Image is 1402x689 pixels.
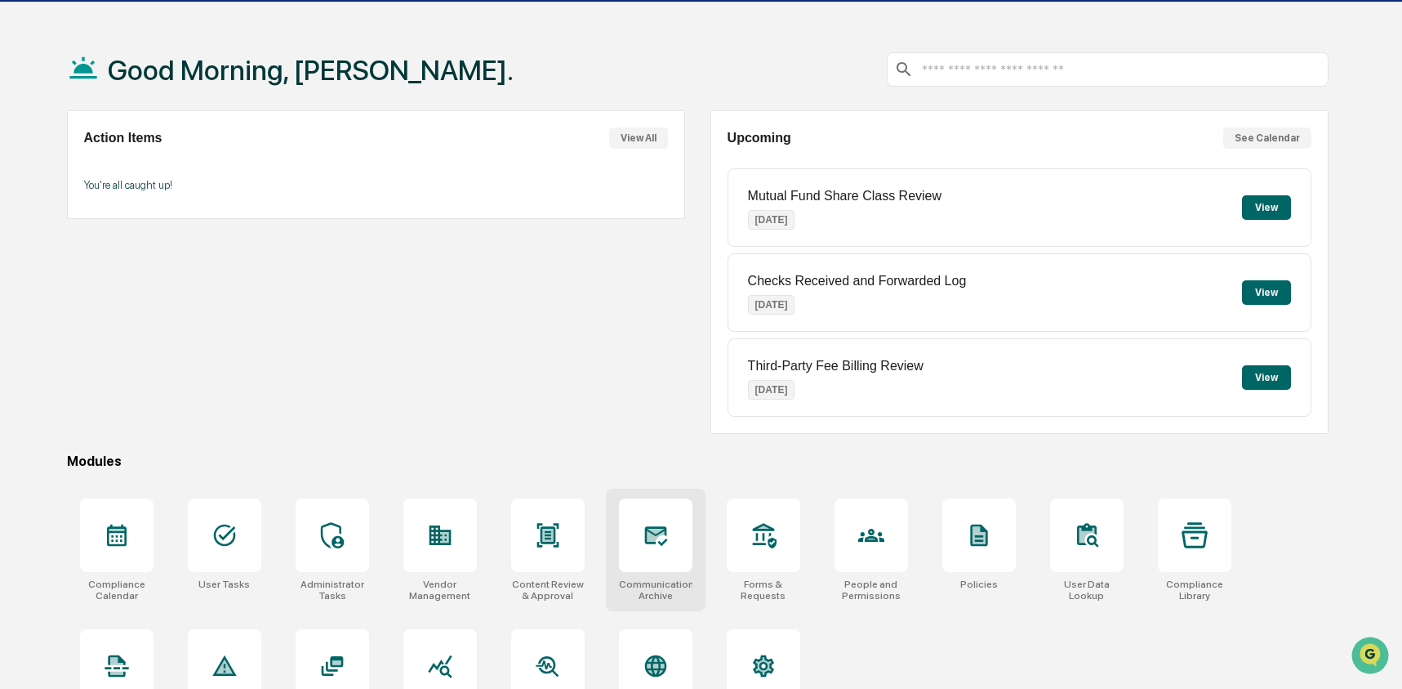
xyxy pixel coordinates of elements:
div: User Tasks [198,579,250,590]
div: 🗄️ [118,208,131,221]
div: We're available if you need us! [56,141,207,154]
div: User Data Lookup [1050,579,1124,602]
p: [DATE] [748,295,795,315]
a: 🔎Data Lookup [10,230,109,260]
div: Vendor Management [403,579,477,602]
button: View [1242,195,1291,220]
h2: Action Items [84,131,162,145]
a: Powered byPylon [115,276,198,289]
a: 🗄️Attestations [112,199,209,229]
h1: Good Morning, [PERSON_NAME]. [108,54,514,87]
div: Content Review & Approval [511,579,585,602]
p: Third-Party Fee Billing Review [748,359,924,374]
span: Pylon [162,277,198,289]
button: Start new chat [278,130,297,150]
h2: Upcoming [728,131,791,145]
button: View All [609,128,668,149]
span: Attestations [135,206,203,222]
div: Policies [960,579,998,590]
p: [DATE] [748,380,795,400]
iframe: Open customer support [1350,635,1394,679]
div: Compliance Calendar [80,579,154,602]
span: Data Lookup [33,237,103,253]
div: Communications Archive [619,579,692,602]
div: 🖐️ [16,208,29,221]
img: 1746055101610-c473b297-6a78-478c-a979-82029cc54cd1 [16,125,46,154]
button: View [1242,365,1291,390]
div: Modules [67,454,1329,469]
p: Checks Received and Forwarded Log [748,274,967,289]
button: See Calendar [1223,128,1311,149]
div: Forms & Requests [727,579,800,602]
div: People and Permissions [835,579,908,602]
p: How can we help? [16,34,297,60]
p: You're all caught up! [84,179,668,191]
div: 🔎 [16,239,29,252]
span: Preclearance [33,206,105,222]
button: View [1242,280,1291,305]
p: [DATE] [748,210,795,230]
div: Start new chat [56,125,268,141]
div: Administrator Tasks [296,579,369,602]
div: Compliance Library [1158,579,1231,602]
a: 🖐️Preclearance [10,199,112,229]
p: Mutual Fund Share Class Review [748,189,941,204]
